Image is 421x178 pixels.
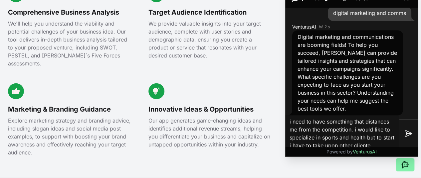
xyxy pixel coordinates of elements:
[333,10,406,16] span: digital marketing and comms
[8,20,132,67] p: We'll help you understand the viability and potential challenges of your business idea. Our tool ...
[8,8,132,17] h3: Comprehensive Business Analysis
[148,8,273,17] h3: Target Audience Identification
[148,20,273,59] p: We provide valuable insights into your target audience, complete with user stories and demographi...
[326,148,377,155] p: Powered by
[319,24,330,30] time: há 2 s
[148,105,273,114] h3: Innovative Ideas & Opportunities
[8,117,132,156] p: Explore marketing strategy and branding advice, including slogan ideas and social media post exam...
[298,33,398,73] p: Digital marketing and communications are booming fields! To help you succeed, [PERSON_NAME] can p...
[353,149,377,154] span: VenturusAI
[8,105,132,114] h3: Marketing & Branding Guidance
[298,73,398,113] p: What specific challenges are you expecting to face as you start your business in this sector? Und...
[292,24,316,30] span: VenturusAI
[148,117,273,148] p: Our app generates game-changing ideas and identifies additional revenue streams, helping you diff...
[286,115,399,152] textarea: i need to have something that distances me from the competition. i would like to specialize in sp...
